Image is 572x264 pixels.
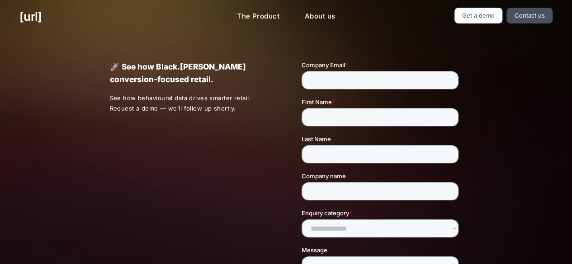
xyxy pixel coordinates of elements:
[19,8,42,25] a: [URL]
[109,60,270,86] p: 🚀 See how Black.[PERSON_NAME] conversion-focused retail.
[454,8,503,23] a: Get a demo
[506,8,553,23] a: Contact us
[298,8,342,25] a: About us
[230,8,287,25] a: The Product
[109,93,270,114] p: See how behavioural data drives smarter retail. Request a demo — we’ll follow up shortly.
